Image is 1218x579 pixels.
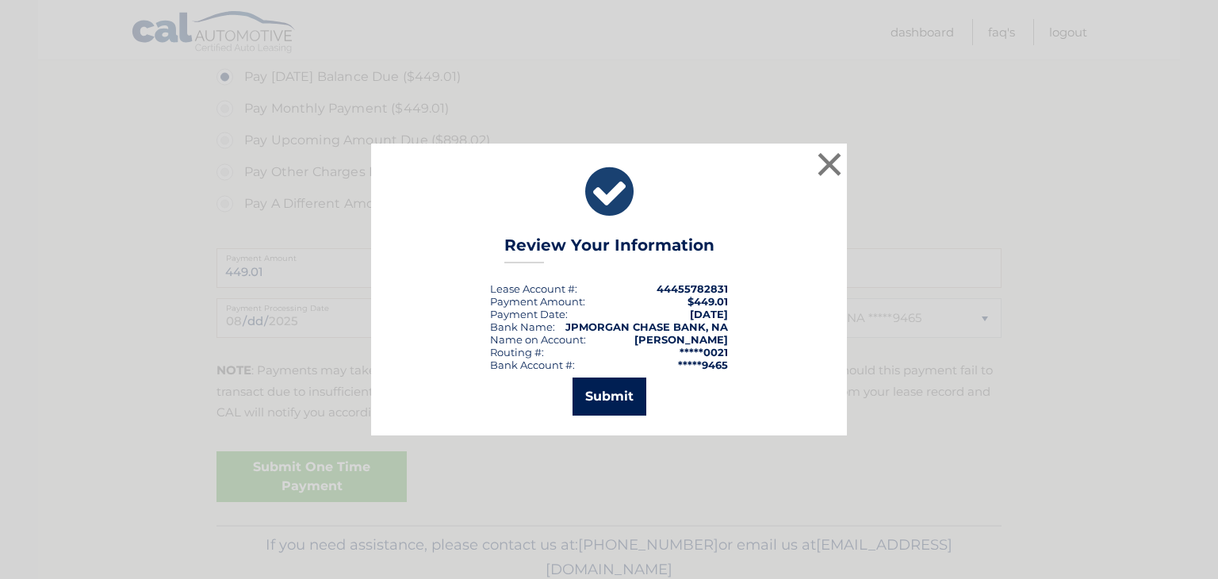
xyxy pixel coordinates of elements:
[504,236,714,263] h3: Review Your Information
[490,308,568,320] div: :
[634,333,728,346] strong: [PERSON_NAME]
[814,148,845,180] button: ×
[565,320,728,333] strong: JPMORGAN CHASE BANK, NA
[490,320,555,333] div: Bank Name:
[657,282,728,295] strong: 44455782831
[688,295,728,308] span: $449.01
[690,308,728,320] span: [DATE]
[490,295,585,308] div: Payment Amount:
[573,378,646,416] button: Submit
[490,308,565,320] span: Payment Date
[490,282,577,295] div: Lease Account #:
[490,333,586,346] div: Name on Account:
[490,346,544,359] div: Routing #:
[490,359,575,371] div: Bank Account #:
